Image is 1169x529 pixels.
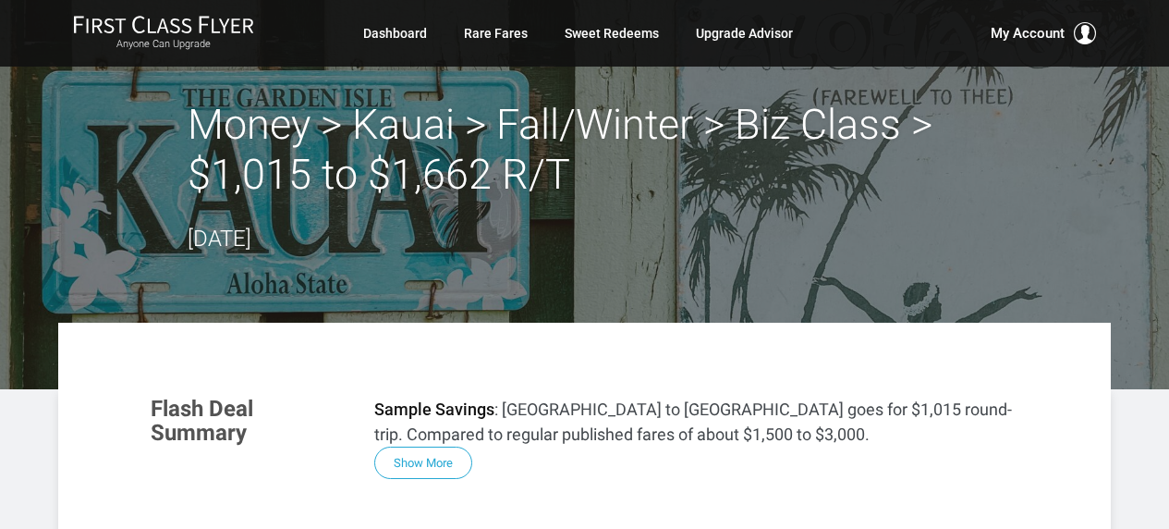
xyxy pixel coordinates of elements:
[73,15,254,34] img: First Class Flyer
[565,17,659,50] a: Sweet Redeems
[188,100,982,200] h2: Money > Kauai > Fall/Winter > Biz Class > $1,015 to $1,662 R/T
[151,397,347,446] h3: Flash Deal Summary
[991,22,1065,44] span: My Account
[374,447,472,479] button: Show More
[73,15,254,52] a: First Class FlyerAnyone Can Upgrade
[73,38,254,51] small: Anyone Can Upgrade
[696,17,793,50] a: Upgrade Advisor
[374,397,1017,447] p: : [GEOGRAPHIC_DATA] to [GEOGRAPHIC_DATA] goes for $1,015 round-trip. Compared to regular publishe...
[991,22,1096,44] button: My Account
[188,226,251,252] time: [DATE]
[363,17,427,50] a: Dashboard
[374,400,494,419] strong: Sample Savings
[464,17,528,50] a: Rare Fares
